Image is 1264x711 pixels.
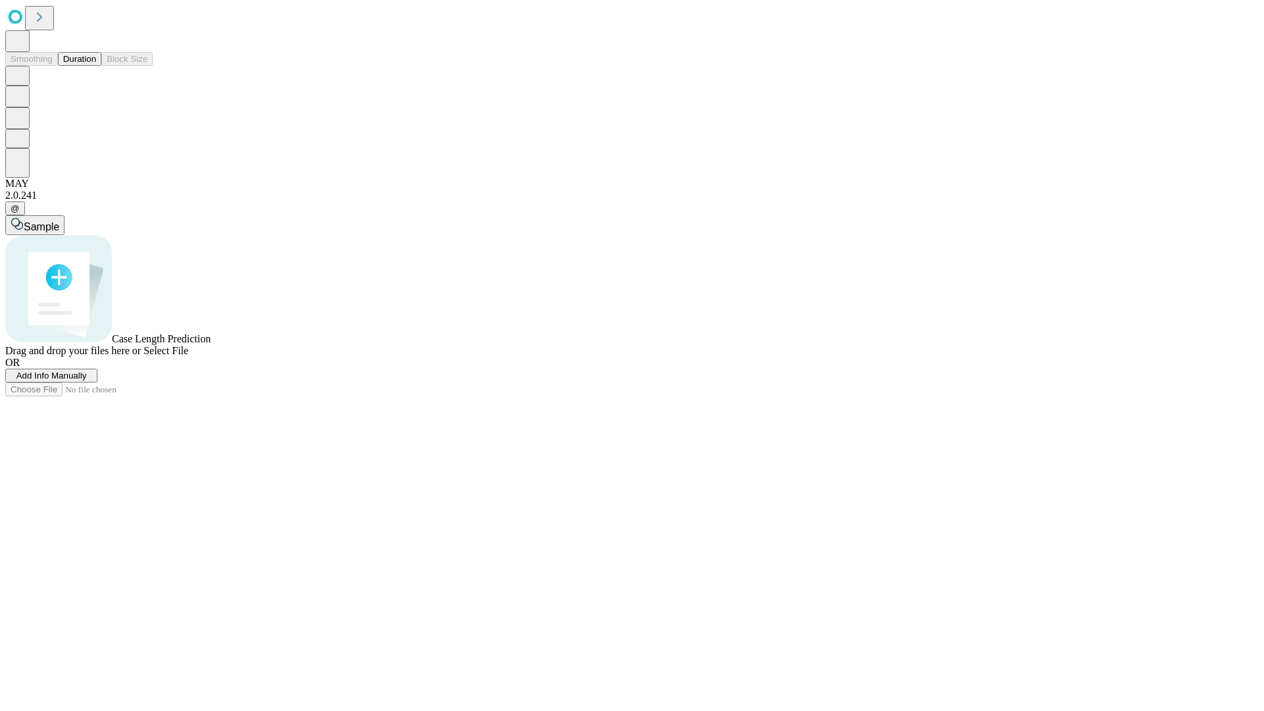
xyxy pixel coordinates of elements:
[5,369,97,382] button: Add Info Manually
[5,52,58,66] button: Smoothing
[24,221,59,232] span: Sample
[5,345,141,356] span: Drag and drop your files here or
[5,201,25,215] button: @
[16,371,87,381] span: Add Info Manually
[58,52,101,66] button: Duration
[144,345,188,356] span: Select File
[5,215,65,235] button: Sample
[5,190,1259,201] div: 2.0.241
[5,357,20,368] span: OR
[112,333,211,344] span: Case Length Prediction
[5,178,1259,190] div: MAY
[11,203,20,213] span: @
[101,52,153,66] button: Block Size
